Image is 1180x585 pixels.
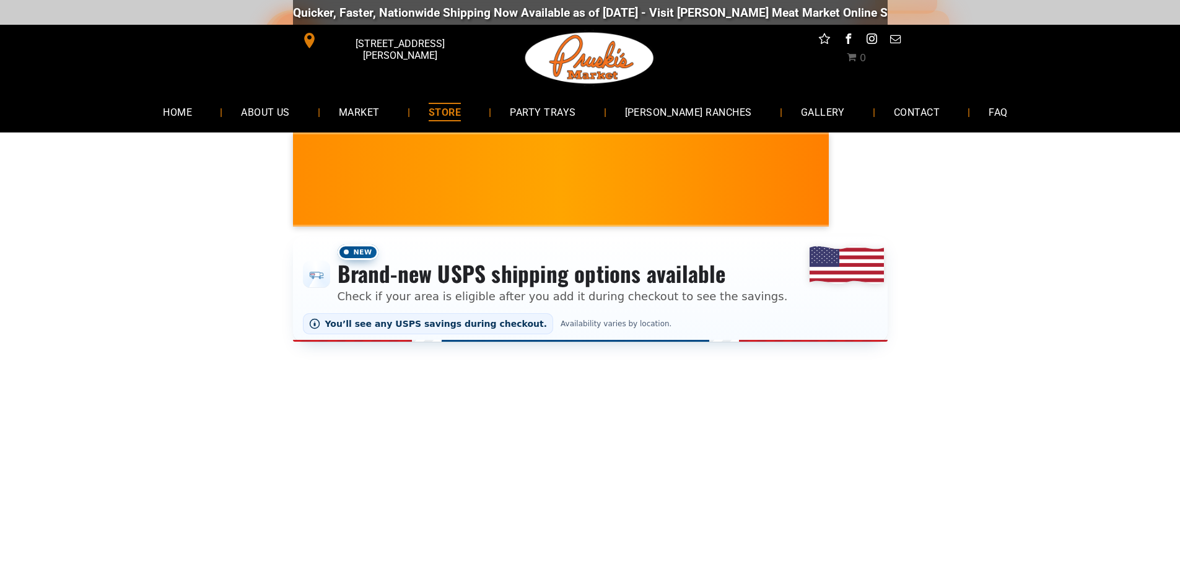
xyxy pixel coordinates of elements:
a: [STREET_ADDRESS][PERSON_NAME] [293,31,483,50]
span: [PERSON_NAME] MARKET [746,188,989,208]
span: You’ll see any USPS savings during checkout. [325,319,548,329]
img: Pruski-s+Market+HQ+Logo2-1920w.png [523,25,657,92]
a: Social network [816,31,833,50]
h3: Brand-new USPS shipping options available [338,260,788,287]
a: MARKET [320,95,398,128]
p: Check if your area is eligible after you add it during checkout to see the savings. [338,288,788,305]
a: ABOUT US [222,95,308,128]
a: facebook [840,31,856,50]
a: FAQ [970,95,1026,128]
div: Shipping options announcement [293,236,888,342]
a: [PERSON_NAME] RANCHES [606,95,771,128]
span: Availability varies by location. [558,319,674,328]
a: GALLERY [782,95,863,128]
a: HOME [144,95,211,128]
div: Quicker, Faster, Nationwide Shipping Now Available as of [DATE] - Visit [PERSON_NAME] Meat Market... [233,6,983,20]
span: 0 [860,52,866,64]
a: email [887,31,903,50]
a: [DOMAIN_NAME][URL] [863,6,983,20]
a: CONTACT [875,95,958,128]
a: instagram [863,31,880,50]
a: STORE [410,95,479,128]
span: [STREET_ADDRESS][PERSON_NAME] [320,32,479,67]
a: PARTY TRAYS [491,95,594,128]
span: New [338,245,378,260]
